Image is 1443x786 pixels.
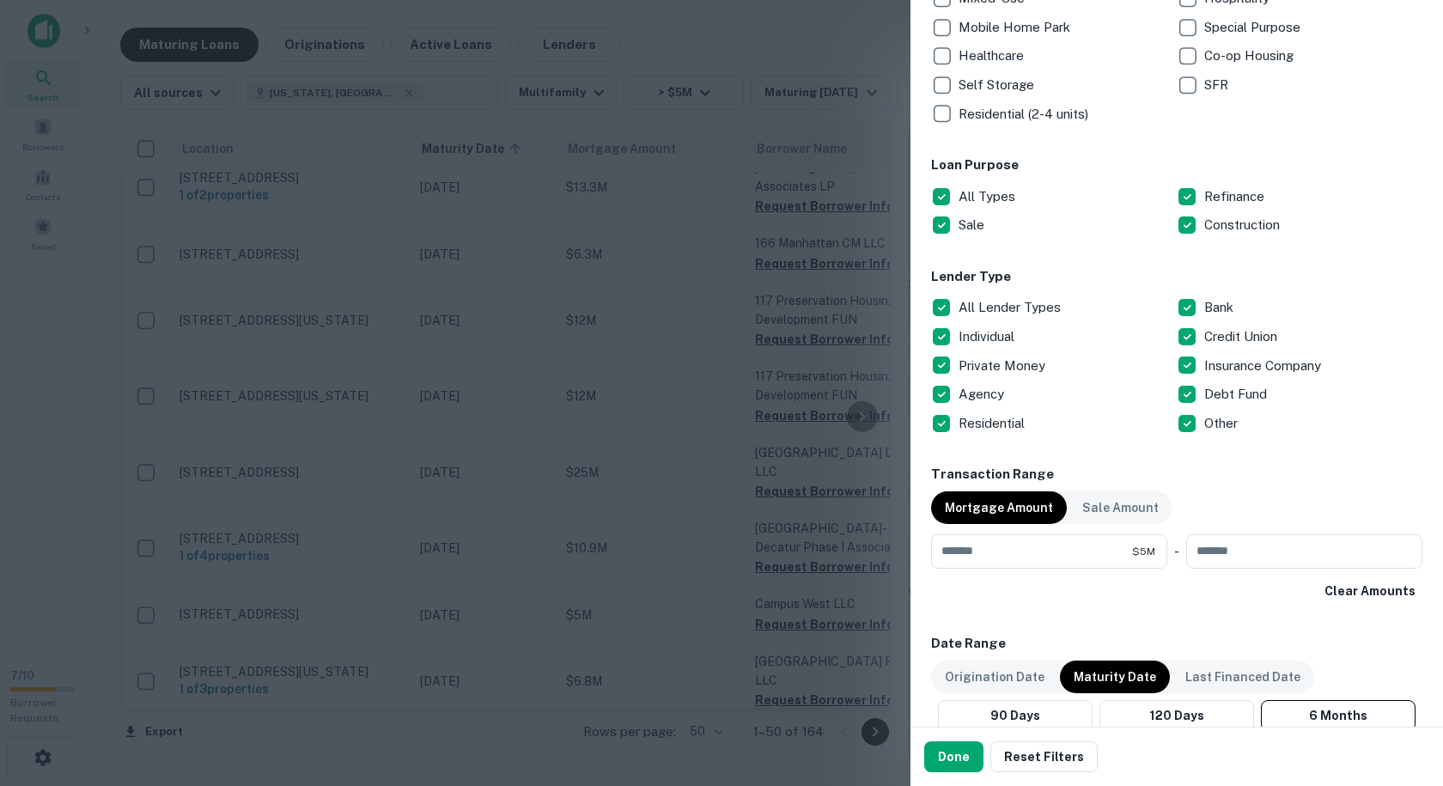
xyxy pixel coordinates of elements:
p: Special Purpose [1204,17,1304,38]
h6: Date Range [931,634,1422,654]
h6: Loan Purpose [931,155,1422,175]
p: Last Financed Date [1185,667,1300,686]
p: Agency [959,384,1008,405]
p: Residential [959,413,1028,434]
button: 6 Months [1261,700,1416,731]
p: Other [1204,413,1241,434]
button: Done [924,741,983,772]
p: Mortgage Amount [945,498,1053,517]
p: Residential (2-4 units) [959,104,1092,125]
button: Clear Amounts [1318,576,1422,606]
p: Maturity Date [1074,667,1156,686]
span: $5M [1132,544,1155,559]
p: Insurance Company [1204,356,1324,376]
h6: Lender Type [931,267,1422,287]
h6: Transaction Range [931,465,1422,484]
button: 90 Days [938,700,1093,731]
p: Origination Date [945,667,1044,686]
p: Individual [959,326,1018,347]
p: Credit Union [1204,326,1281,347]
p: All Lender Types [959,297,1064,318]
button: Reset Filters [990,741,1098,772]
p: Sale [959,215,988,235]
p: Construction [1204,215,1283,235]
p: Sale Amount [1082,498,1159,517]
p: Debt Fund [1204,384,1270,405]
p: Refinance [1204,186,1268,207]
iframe: Chat Widget [1357,649,1443,731]
p: Mobile Home Park [959,17,1074,38]
button: 120 Days [1099,700,1254,731]
p: Self Storage [959,75,1038,95]
p: Bank [1204,297,1237,318]
p: All Types [959,186,1019,207]
p: Healthcare [959,46,1027,66]
p: Private Money [959,356,1049,376]
div: - [1174,534,1179,569]
p: SFR [1204,75,1232,95]
p: Co-op Housing [1204,46,1297,66]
